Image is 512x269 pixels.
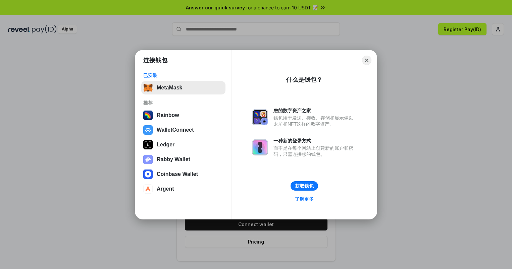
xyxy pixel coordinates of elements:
div: MetaMask [157,85,182,91]
div: WalletConnect [157,127,194,133]
button: Coinbase Wallet [141,167,225,181]
button: Ledger [141,138,225,151]
img: svg+xml,%3Csvg%20width%3D%22120%22%20height%3D%22120%22%20viewBox%3D%220%200%20120%20120%22%20fil... [143,111,153,120]
div: 而不是在每个网站上创建新的账户和密码，只需连接您的钱包。 [273,145,357,157]
div: 您的数字资产之家 [273,108,357,114]
a: 了解更多 [291,195,318,203]
div: 什么是钱包？ [286,76,322,84]
button: Rabby Wallet [141,153,225,166]
img: svg+xml,%3Csvg%20width%3D%2228%22%20height%3D%2228%22%20viewBox%3D%220%200%2028%2028%22%20fill%3D... [143,184,153,194]
div: Rainbow [157,112,179,118]
img: svg+xml,%3Csvg%20xmlns%3D%22http%3A%2F%2Fwww.w3.org%2F2000%2Fsvg%22%20fill%3D%22none%22%20viewBox... [252,109,268,125]
button: Argent [141,182,225,196]
img: svg+xml,%3Csvg%20fill%3D%22none%22%20height%3D%2233%22%20viewBox%3D%220%200%2035%2033%22%20width%... [143,83,153,92]
div: Argent [157,186,174,192]
div: 推荐 [143,100,223,106]
button: WalletConnect [141,123,225,137]
button: Rainbow [141,109,225,122]
img: svg+xml,%3Csvg%20xmlns%3D%22http%3A%2F%2Fwww.w3.org%2F2000%2Fsvg%22%20width%3D%2228%22%20height%3... [143,140,153,149]
div: 了解更多 [295,196,314,202]
button: MetaMask [141,81,225,94]
img: svg+xml,%3Csvg%20xmlns%3D%22http%3A%2F%2Fwww.w3.org%2F2000%2Fsvg%22%20fill%3D%22none%22%20viewBox... [143,155,153,164]
h1: 连接钱包 [143,56,167,64]
div: Ledger [157,142,174,148]
img: svg+xml,%3Csvg%20width%3D%2228%22%20height%3D%2228%22%20viewBox%3D%220%200%2028%2028%22%20fill%3D... [143,170,153,179]
div: 一种新的登录方式 [273,138,357,144]
div: Coinbase Wallet [157,171,198,177]
button: Close [362,56,371,65]
button: 获取钱包 [291,181,318,191]
img: svg+xml,%3Csvg%20xmlns%3D%22http%3A%2F%2Fwww.w3.org%2F2000%2Fsvg%22%20fill%3D%22none%22%20viewBox... [252,139,268,155]
div: 获取钱包 [295,183,314,189]
img: svg+xml,%3Csvg%20width%3D%2228%22%20height%3D%2228%22%20viewBox%3D%220%200%2028%2028%22%20fill%3D... [143,125,153,135]
div: 钱包用于发送、接收、存储和显示像以太坊和NFT这样的数字资产。 [273,115,357,127]
div: 已安装 [143,72,223,78]
div: Rabby Wallet [157,156,190,162]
